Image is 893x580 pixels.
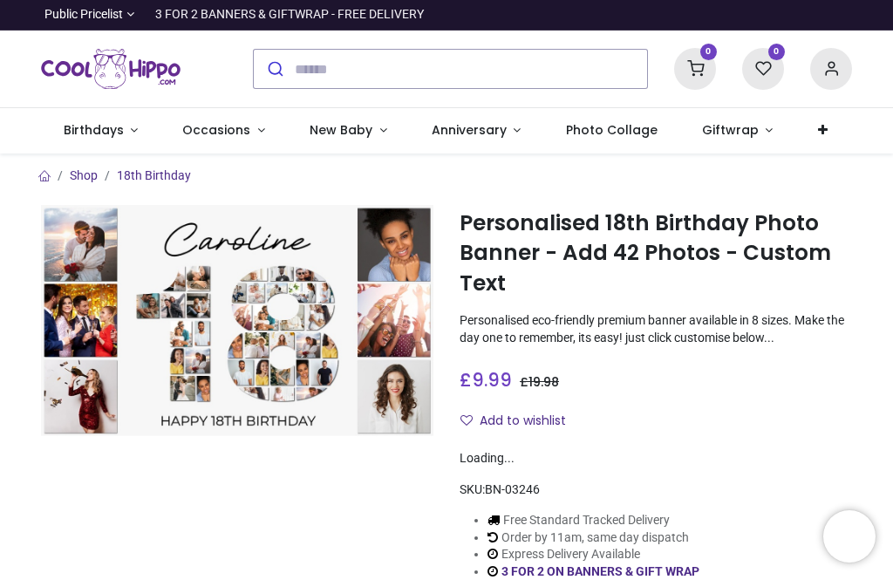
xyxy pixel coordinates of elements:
span: Public Pricelist [44,6,123,24]
img: Personalised 18th Birthday Photo Banner - Add 42 Photos - Custom Text [41,205,433,436]
a: Anniversary [409,108,543,154]
span: Occasions [182,121,250,139]
a: Logo of Cool Hippo [41,44,181,93]
li: Express Delivery Available [487,546,732,563]
a: 3 FOR 2 ON BANNERS & GIFT WRAP [501,564,699,578]
span: Giftwrap [702,121,759,139]
h1: Personalised 18th Birthday Photo Banner - Add 42 Photos - Custom Text [460,208,852,298]
span: 19.98 [528,373,559,391]
sup: 0 [700,44,717,60]
a: Giftwrap [679,108,795,154]
li: Order by 11am, same day dispatch [487,529,732,547]
i: Add to wishlist [460,414,473,426]
a: Occasions [160,108,288,154]
span: Anniversary [432,121,507,139]
a: 0 [742,61,784,75]
div: SKU: [460,481,852,499]
span: £ [460,367,512,392]
a: Birthdays [41,108,160,154]
a: Shop [70,168,98,182]
img: Cool Hippo [41,44,181,93]
span: BN-03246 [485,482,540,496]
a: Public Pricelist [41,6,134,24]
sup: 0 [768,44,785,60]
a: 0 [674,61,716,75]
li: Free Standard Tracked Delivery [487,512,732,529]
iframe: Customer reviews powered by Trustpilot [486,6,852,24]
button: Add to wishlistAdd to wishlist [460,406,581,436]
span: New Baby [310,121,372,139]
span: Photo Collage [566,121,658,139]
button: Submit [254,50,295,88]
span: £ [520,373,559,391]
div: Loading... [460,450,852,467]
a: 18th Birthday [117,168,191,182]
span: 9.99 [472,367,512,392]
a: New Baby [288,108,410,154]
span: Birthdays [64,121,124,139]
iframe: Brevo live chat [823,510,876,563]
p: Personalised eco-friendly premium banner available in 8 sizes. Make the day one to remember, its ... [460,312,852,346]
div: 3 FOR 2 BANNERS & GIFTWRAP - FREE DELIVERY [155,6,424,24]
